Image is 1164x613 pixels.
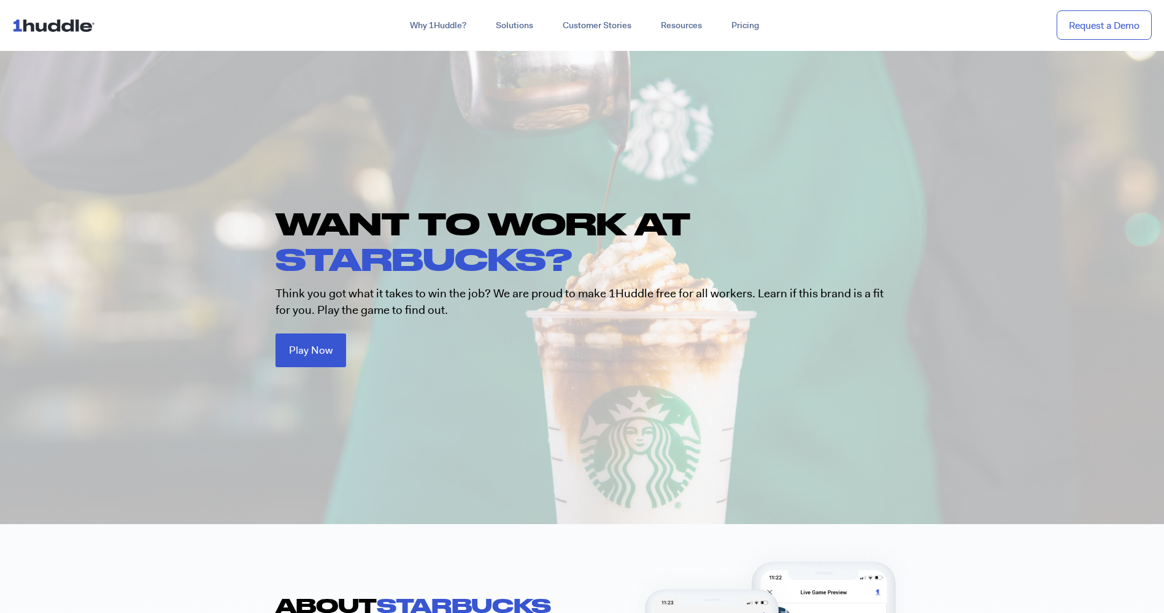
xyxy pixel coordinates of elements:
span: STARBUCKS? [276,241,572,276]
a: Pricing [717,15,774,37]
a: Why 1Huddle? [395,15,481,37]
h1: WANT TO WORK AT [276,206,901,276]
a: Play Now [276,333,346,367]
a: Request a Demo [1057,10,1152,40]
img: ... [12,13,100,37]
p: Think you got what it takes to win the job? We are proud to make 1Huddle free for all workers. Le... [276,286,889,318]
a: Solutions [481,15,548,37]
a: Customer Stories [548,15,646,37]
a: Resources [646,15,717,37]
span: Play Now [289,345,333,356]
